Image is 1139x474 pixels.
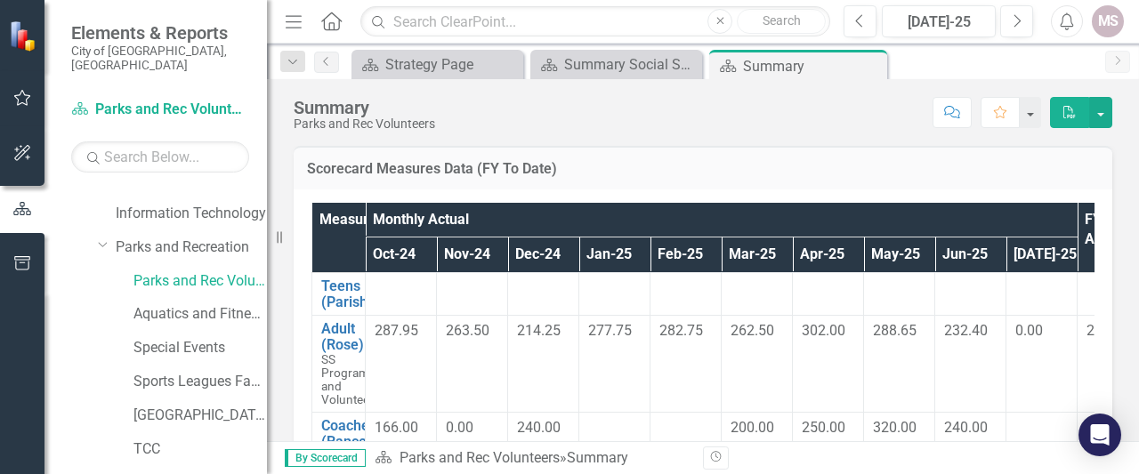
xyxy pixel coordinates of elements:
[873,419,917,436] span: 320.00
[116,237,267,258] a: Parks and Recreation
[564,53,698,76] div: Summary Social Services - Program Description (7040)
[133,304,267,325] a: Aquatics and Fitness Center
[731,322,774,339] span: 262.50
[385,53,519,76] div: Strategy Page
[375,419,418,436] span: 166.00
[285,449,366,467] span: By Scorecard
[133,406,267,426] a: [GEOGRAPHIC_DATA]
[71,100,249,120] a: Parks and Rec Volunteers
[116,204,267,224] a: Information Technology
[743,55,883,77] div: Summary
[763,13,801,28] span: Search
[882,5,996,37] button: [DATE]-25
[944,419,988,436] span: 240.00
[321,321,380,352] a: Adult (Rose)
[71,44,249,73] small: City of [GEOGRAPHIC_DATA], [GEOGRAPHIC_DATA]
[535,53,698,76] a: Summary Social Services - Program Description (7040)
[294,98,435,117] div: Summary
[873,322,917,339] span: 288.65
[71,22,249,44] span: Elements & Reports
[737,9,826,34] button: Search
[567,449,628,466] div: Summary
[446,419,473,436] span: 0.00
[1078,414,1121,456] div: Open Intercom Messenger
[375,448,690,469] div: »
[294,117,435,131] div: Parks and Rec Volunteers
[9,20,40,51] img: ClearPoint Strategy
[133,271,267,292] a: Parks and Rec Volunteers
[517,419,561,436] span: 240.00
[731,419,774,436] span: 200.00
[133,372,267,392] a: Sports Leagues Facilities Fields
[888,12,990,33] div: [DATE]-25
[321,278,373,309] a: Teens (Parish)
[133,439,267,460] a: TCC
[1015,322,1043,339] span: 0.00
[360,6,830,37] input: Search ClearPoint...
[375,322,418,339] span: 287.95
[321,352,380,406] span: SS Programs and Volunteers
[356,53,519,76] a: Strategy Page
[802,322,845,339] span: 302.00
[400,449,560,466] a: Parks and Rec Volunteers
[1092,5,1124,37] button: MS
[321,418,376,449] a: Coaches (Rance)
[307,161,1099,177] h3: Scorecard Measures Data (FY To Date)
[802,419,845,436] span: 250.00
[446,322,489,339] span: 263.50
[944,322,988,339] span: 232.40
[71,141,249,173] input: Search Below...
[659,322,703,339] span: 282.75
[517,322,561,339] span: 214.25
[133,338,267,358] a: Special Events
[588,322,632,339] span: 277.75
